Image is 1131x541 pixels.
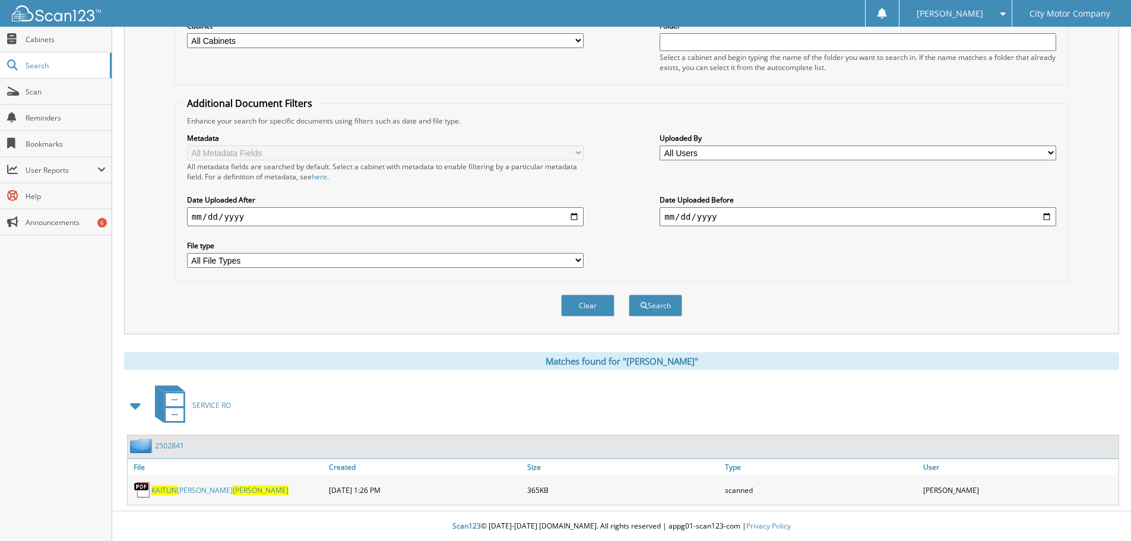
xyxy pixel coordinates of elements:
a: SERVICE RO [148,382,231,429]
iframe: Chat Widget [1072,484,1131,541]
span: Scan [26,87,106,97]
input: start [187,207,584,226]
span: Scan123 [452,521,481,531]
label: Metadata [187,133,584,143]
span: SERVICE RO [192,400,231,410]
div: Select a cabinet and begin typing the name of the folder you want to search in. If the name match... [660,52,1056,72]
span: [PERSON_NAME] [917,10,983,17]
button: Clear [561,295,614,317]
label: Date Uploaded After [187,195,584,205]
input: end [660,207,1056,226]
img: PDF.png [134,481,151,499]
div: Matches found for "[PERSON_NAME]" [124,352,1119,370]
div: 365KB [524,478,723,502]
span: Announcements [26,217,106,227]
a: Type [722,459,920,475]
div: scanned [722,478,920,502]
img: scan123-logo-white.svg [12,5,101,21]
a: File [128,459,326,475]
label: Uploaded By [660,133,1056,143]
div: © [DATE]-[DATE] [DOMAIN_NAME]. All rights reserved | appg01-scan123-com | [112,512,1131,541]
a: here [312,172,327,182]
a: Created [326,459,524,475]
span: [PERSON_NAME] [233,485,289,495]
span: Cabinets [26,34,106,45]
a: User [920,459,1119,475]
div: Enhance your search for specific documents using filters such as date and file type. [181,116,1062,126]
a: Size [524,459,723,475]
span: Bookmarks [26,139,106,149]
a: 2502841 [155,441,184,451]
div: [PERSON_NAME] [920,478,1119,502]
div: All metadata fields are searched by default. Select a cabinet with metadata to enable filtering b... [187,162,584,182]
label: Date Uploaded Before [660,195,1056,205]
span: City Motor Company [1029,10,1110,17]
label: File type [187,241,584,251]
span: Reminders [26,113,106,123]
div: [DATE] 1:26 PM [326,478,524,502]
img: folder2.png [130,438,155,453]
button: Search [629,295,682,317]
span: Search [26,61,104,71]
div: 6 [97,218,107,227]
span: User Reports [26,165,97,175]
span: KAITLIN [151,485,177,495]
a: KAITLIN[PERSON_NAME][PERSON_NAME] [151,485,289,495]
a: Privacy Policy [746,521,791,531]
legend: Additional Document Filters [181,97,318,110]
span: Help [26,191,106,201]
